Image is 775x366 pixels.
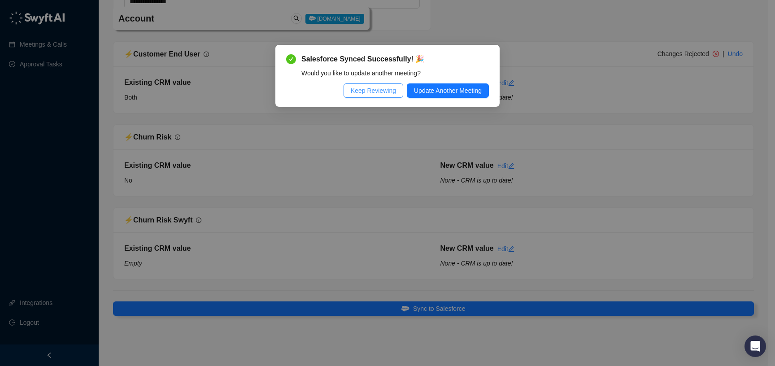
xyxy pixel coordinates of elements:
span: check-circle [286,54,296,64]
span: Salesforce Synced Successfully! 🎉 [301,54,489,65]
button: Update Another Meeting [407,83,489,98]
div: Would you like to update another meeting? [301,68,489,78]
span: Keep Reviewing [351,86,396,96]
span: Update Another Meeting [414,86,482,96]
div: Open Intercom Messenger [745,335,766,357]
button: Keep Reviewing [344,83,403,98]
